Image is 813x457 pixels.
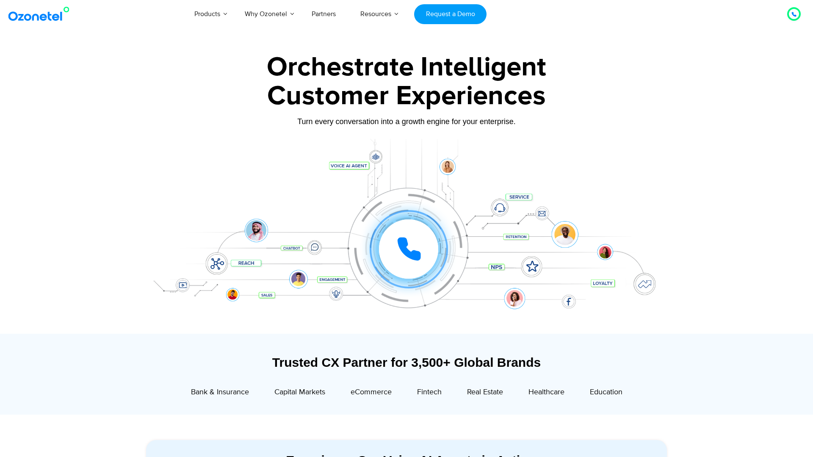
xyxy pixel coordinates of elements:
span: Education [590,388,622,397]
a: Bank & Insurance [191,387,249,400]
span: Healthcare [528,388,564,397]
div: Turn every conversation into a growth engine for your enterprise. [142,117,671,126]
a: Request a Demo [414,4,487,24]
a: Capital Markets [274,387,325,400]
a: Fintech [417,387,442,400]
a: Real Estate [467,387,503,400]
span: Real Estate [467,388,503,397]
div: Customer Experiences [142,76,671,116]
span: Fintech [417,388,442,397]
span: Bank & Insurance [191,388,249,397]
div: Orchestrate Intelligent [142,54,671,81]
span: Capital Markets [274,388,325,397]
div: Trusted CX Partner for 3,500+ Global Brands [146,355,667,370]
a: eCommerce [351,387,392,400]
a: Healthcare [528,387,564,400]
span: eCommerce [351,388,392,397]
a: Education [590,387,622,400]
